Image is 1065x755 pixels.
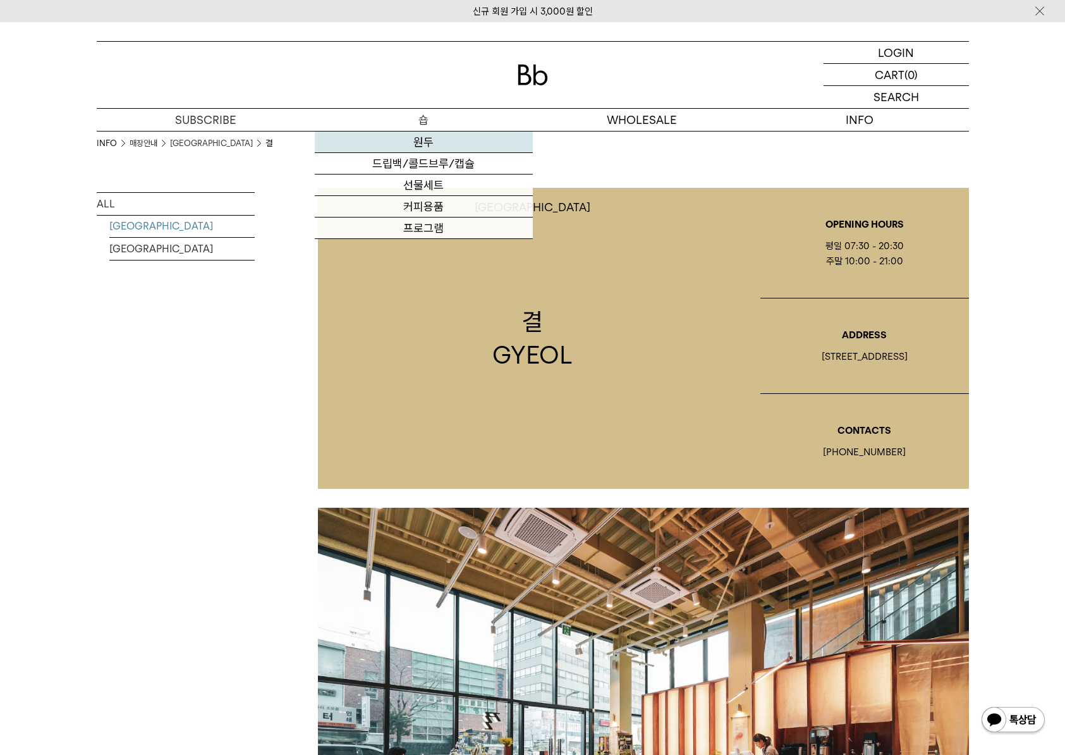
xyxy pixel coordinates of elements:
[97,109,315,131] a: SUBSCRIBE
[751,109,969,131] p: INFO
[760,349,969,364] div: [STREET_ADDRESS]
[475,200,590,214] p: [GEOGRAPHIC_DATA]
[315,196,533,218] a: 커피용품
[873,86,919,108] p: SEARCH
[904,64,918,85] p: (0)
[315,132,533,153] a: 원두
[315,218,533,239] a: 프로그램
[760,423,969,438] p: CONTACTS
[315,153,533,175] a: 드립백/콜드브루/캡슐
[760,238,969,269] div: 평일 07:30 - 20:30 주말 10:00 - 21:00
[980,706,1046,736] img: 카카오톡 채널 1:1 채팅 버튼
[265,137,272,150] li: 결
[518,64,548,85] img: 로고
[760,217,969,232] p: OPENING HOURS
[760,445,969,460] div: [PHONE_NUMBER]
[130,137,157,150] a: 매장안내
[109,215,255,237] a: [GEOGRAPHIC_DATA]
[97,193,255,215] a: ALL
[875,64,904,85] p: CART
[824,42,969,64] a: LOGIN
[97,137,130,150] li: INFO
[109,238,255,260] a: [GEOGRAPHIC_DATA]
[170,137,253,150] a: [GEOGRAPHIC_DATA]
[492,338,573,372] p: GYEOL
[878,42,914,63] p: LOGIN
[315,175,533,196] a: 선물세트
[824,64,969,86] a: CART (0)
[533,109,751,131] p: WHOLESALE
[492,305,573,338] p: 결
[760,328,969,343] p: ADDRESS
[315,109,533,131] a: 숍
[473,6,593,17] a: 신규 회원 가입 시 3,000원 할인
